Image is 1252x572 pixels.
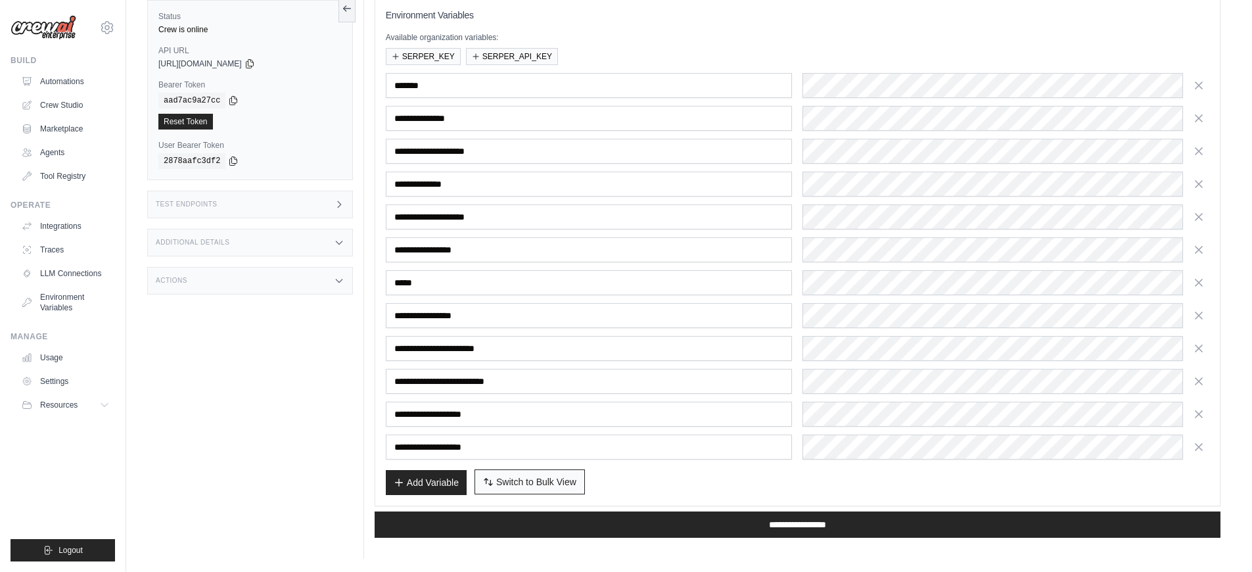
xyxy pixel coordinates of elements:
[496,475,576,489] span: Switch to Bulk View
[16,263,115,284] a: LLM Connections
[158,93,225,108] code: aad7ac9a27cc
[11,539,115,561] button: Logout
[466,48,558,65] button: SERPER_API_KEY
[58,545,83,556] span: Logout
[11,331,115,342] div: Manage
[386,32,1209,43] p: Available organization variables:
[386,9,1209,22] h3: Environment Variables
[156,277,187,285] h3: Actions
[475,469,585,494] button: Switch to Bulk View
[386,48,461,65] button: SERPER_KEY
[158,24,342,35] div: Crew is online
[386,470,467,495] button: Add Variable
[158,140,342,151] label: User Bearer Token
[16,371,115,392] a: Settings
[11,15,76,40] img: Logo
[16,118,115,139] a: Marketplace
[158,153,225,169] code: 2878aafc3df2
[16,142,115,163] a: Agents
[16,394,115,416] button: Resources
[158,114,213,130] a: Reset Token
[11,55,115,66] div: Build
[158,11,342,22] label: Status
[158,59,242,69] span: [URL][DOMAIN_NAME]
[156,239,229,247] h3: Additional Details
[16,287,115,318] a: Environment Variables
[16,347,115,368] a: Usage
[11,200,115,210] div: Operate
[16,166,115,187] a: Tool Registry
[156,201,218,208] h3: Test Endpoints
[158,80,342,90] label: Bearer Token
[16,239,115,260] a: Traces
[40,400,78,410] span: Resources
[158,45,342,56] label: API URL
[16,216,115,237] a: Integrations
[16,95,115,116] a: Crew Studio
[16,71,115,92] a: Automations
